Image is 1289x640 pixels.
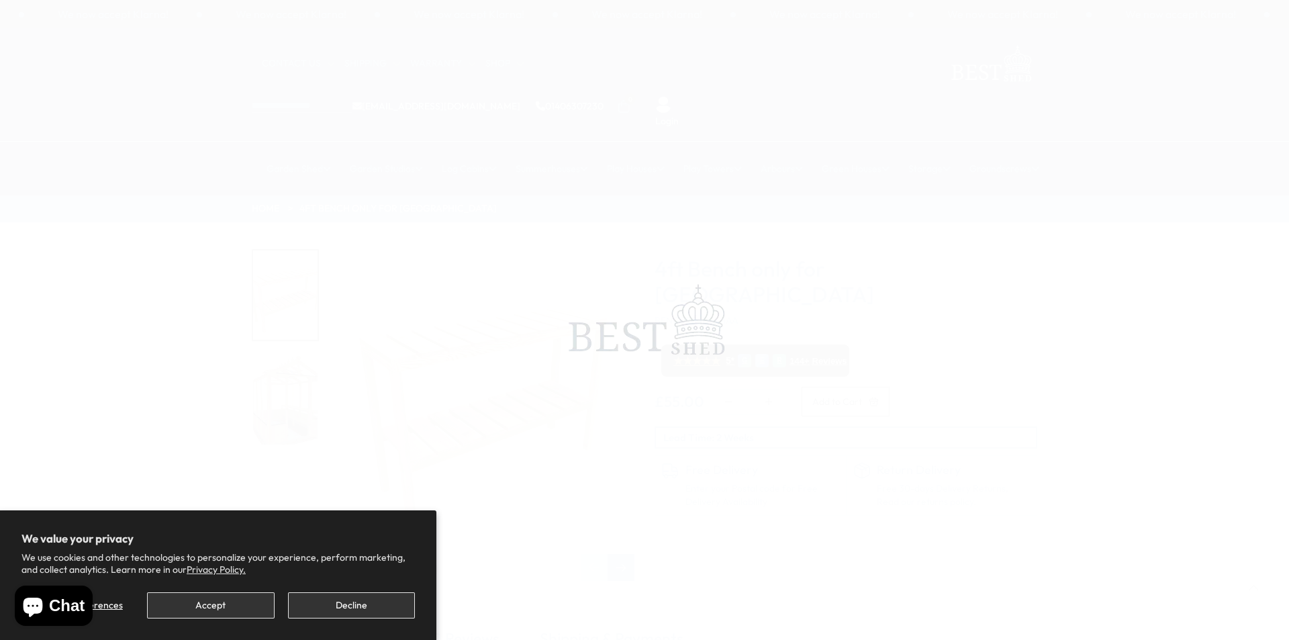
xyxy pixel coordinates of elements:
p: We use cookies and other technologies to personalize your experience, perform marketing, and coll... [21,551,415,576]
button: Accept [147,592,274,619]
a: Privacy Policy. [187,563,246,576]
button: Decline [288,592,415,619]
inbox-online-store-chat: Shopify online store chat [11,586,97,629]
h2: We value your privacy [21,532,415,545]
